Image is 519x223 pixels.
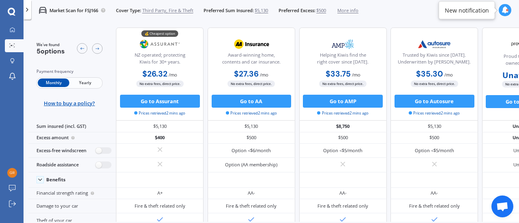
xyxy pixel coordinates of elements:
div: Sum insured (incl. GST) [28,121,116,132]
div: Option (AA membership) [225,161,277,168]
div: Helping Kiwis find the right cover since [DATE]. [305,52,381,68]
p: Market Scan for FSJ166 [49,7,98,14]
button: Go to Autosure [395,95,474,108]
span: Prices retrieved 2 mins ago [317,110,368,116]
button: Go to AA [212,95,292,108]
div: Option <$5/month [323,147,362,154]
span: No extra fees, direct price. [227,81,275,87]
div: $500 [390,132,478,144]
div: $5,130 [208,121,295,132]
span: Prices retrieved 2 mins ago [409,110,460,116]
img: 14ef82a5639b5a513499d243ed465a0e [7,168,17,178]
span: Prices retrieved 2 mins ago [134,110,185,116]
div: $5,130 [390,121,478,132]
span: / mo [169,72,177,78]
img: Assurant.png [139,36,182,52]
span: We've found [36,42,65,48]
span: No extra fees, direct price. [136,81,184,87]
span: Monthly [38,79,69,87]
b: $33.75 [326,69,351,79]
span: Yearly [69,79,101,87]
span: No extra fees, direct price. [319,81,367,87]
div: Payment frequency [36,68,103,75]
div: Excess-free windscreen [28,144,116,158]
div: $5,130 [116,121,204,132]
div: Fire & theft related only [135,203,185,209]
div: $500 [299,132,387,144]
span: / mo [444,72,453,78]
div: Fire & theft related only [226,203,277,209]
span: Preferred Excess: [279,7,315,14]
span: $5,130 [255,7,268,14]
div: Open chat [491,195,513,217]
span: $500 [316,7,326,14]
div: $400 [116,132,204,144]
span: Third Party, Fire & Theft [142,7,193,14]
div: Award-winning home, contents and car insurance. [213,52,290,68]
img: Autosure.webp [413,36,456,52]
div: Fire & theft related only [409,203,460,209]
span: 5 options [36,47,65,55]
img: car.f15378c7a67c060ca3f3.svg [39,6,47,14]
span: No extra fees, direct price. [411,81,458,87]
img: AMP.webp [322,36,365,52]
img: AA.webp [230,36,273,52]
button: Go to Assurant [120,95,200,108]
div: AA- [248,190,255,196]
div: A+ [157,190,163,196]
div: 💰 Cheapest option [142,30,178,37]
span: / mo [260,72,268,78]
b: $26.32 [142,69,167,79]
div: Fire & theft related only [317,203,368,209]
div: Benefits [46,177,66,183]
span: Preferred Sum Insured: [204,7,254,14]
b: $35.30 [416,69,443,79]
div: AA- [431,190,438,196]
div: $8,750 [299,121,387,132]
div: Option <$6/month [232,147,271,154]
span: How to buy a policy? [44,100,95,106]
div: Trusted by Kiwis since [DATE]. Underwritten by [PERSON_NAME]. [396,52,472,68]
div: Roadside assistance [28,158,116,172]
span: Cover Type: [116,7,141,14]
span: More info [337,7,358,14]
b: $27.36 [234,69,259,79]
span: / mo [352,72,360,78]
div: Option <$5/month [415,147,454,154]
div: AA- [339,190,347,196]
button: Go to AMP [303,95,383,108]
div: Excess amount [28,132,116,144]
div: New notification [445,6,489,14]
span: Prices retrieved 2 mins ago [226,110,277,116]
div: Damage to your car [28,199,116,213]
div: Financial strength rating [28,188,116,199]
div: $500 [208,132,295,144]
div: NZ operated; protecting Kiwis for 30+ years. [122,52,198,68]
